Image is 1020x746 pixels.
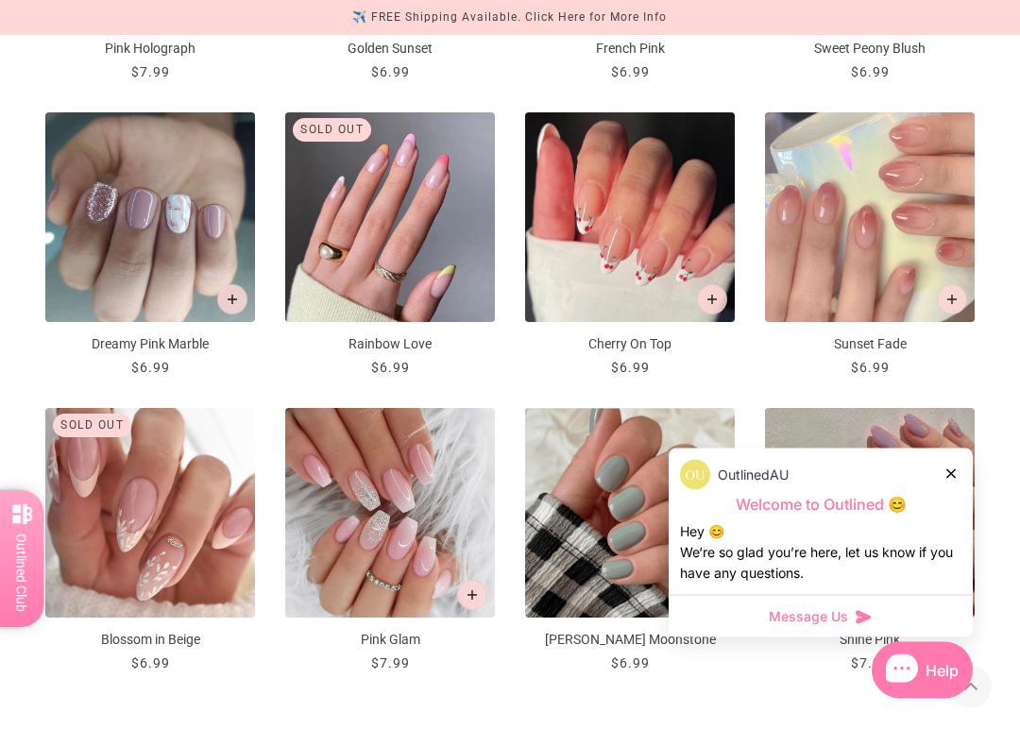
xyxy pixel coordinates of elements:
[765,631,975,651] p: Shine Pink
[285,409,495,674] a: Pink Glam
[285,113,495,379] a: Rainbow Love
[765,409,975,674] a: Shine Pink
[765,113,975,379] a: Sunset Fade
[611,656,650,671] span: $6.99
[611,65,650,80] span: $6.99
[285,40,495,59] p: Golden Sunset
[851,65,890,80] span: $6.99
[851,656,890,671] span: $7.99
[217,285,247,315] button: Add to cart
[765,40,975,59] p: Sweet Peony Blush
[45,409,255,674] a: Blossom in Beige
[937,285,967,315] button: Add to cart
[525,409,735,619] img: Misty Moonstone-Press on Manicure-Outlined
[45,40,255,59] p: Pink Holograph
[718,465,789,485] p: OutlinedAU
[371,361,410,376] span: $6.99
[765,335,975,355] p: Sunset Fade
[457,581,487,611] button: Add to cart
[285,335,495,355] p: Rainbow Love
[371,656,410,671] span: $7.99
[371,65,410,80] span: $6.99
[680,460,710,490] img: data:image/png;base64,iVBORw0KGgoAAAANSUhEUgAAACQAAAAkCAYAAADhAJiYAAAAAXNSR0IArs4c6QAAAERlWElmTU0...
[53,415,131,438] div: Sold out
[293,119,371,143] div: Sold out
[45,335,255,355] p: Dreamy Pink Marble
[352,8,667,27] div: ✈️ FREE Shipping Available. Click Here for More Info
[697,285,727,315] button: Add to cart
[525,40,735,59] p: French Pink
[525,409,735,674] a: Misty Moonstone
[131,656,170,671] span: $6.99
[680,521,961,584] div: Hey 😊 We‘re so glad you’re here, let us know if you have any questions.
[45,113,255,379] a: Dreamy Pink Marble
[851,361,890,376] span: $6.99
[680,495,961,515] p: Welcome to Outlined 😊
[611,361,650,376] span: $6.99
[525,631,735,651] p: [PERSON_NAME] Moonstone
[769,607,848,626] span: Message Us
[285,631,495,651] p: Pink Glam
[45,631,255,651] p: Blossom in Beige
[525,113,735,379] a: Cherry On Top
[131,65,170,80] span: $7.99
[131,361,170,376] span: $6.99
[525,335,735,355] p: Cherry On Top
